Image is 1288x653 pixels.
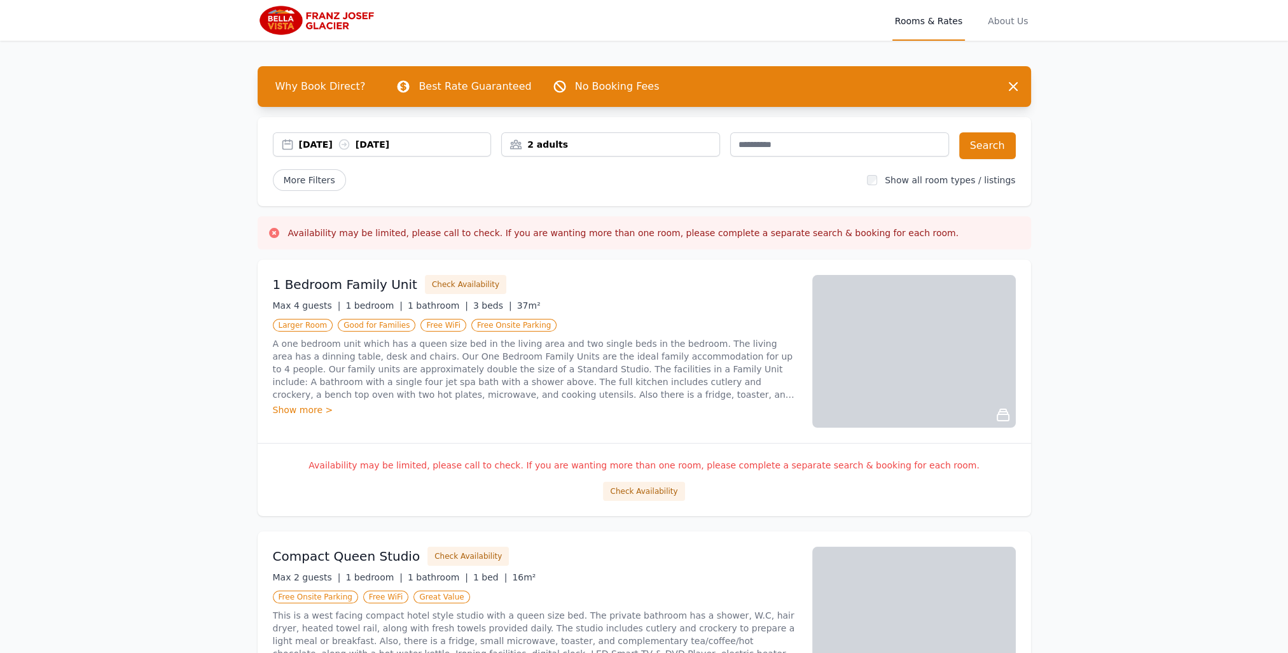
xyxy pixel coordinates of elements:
span: 1 bathroom | [408,300,468,311]
button: Check Availability [427,547,509,566]
img: Bella Vista Franz Josef Glacier [258,5,380,36]
span: Max 4 guests | [273,300,341,311]
span: Good for Families [338,319,415,332]
span: Great Value [413,591,469,603]
p: No Booking Fees [575,79,660,94]
span: Free WiFi [363,591,409,603]
p: A one bedroom unit which has a queen size bed in the living area and two single beds in the bedro... [273,337,797,401]
span: 1 bed | [473,572,507,582]
span: 37m² [517,300,541,311]
h3: 1 Bedroom Family Unit [273,276,417,293]
h3: Availability may be limited, please call to check. If you are wanting more than one room, please ... [288,227,959,239]
h3: Compact Queen Studio [273,547,420,565]
span: Why Book Direct? [265,74,376,99]
span: 1 bedroom | [345,572,403,582]
label: Show all room types / listings [885,175,1015,185]
span: 1 bathroom | [408,572,468,582]
span: Larger Room [273,319,333,332]
div: [DATE] [DATE] [299,138,491,151]
p: Availability may be limited, please call to check. If you are wanting more than one room, please ... [273,459,1016,472]
button: Check Availability [603,482,684,501]
p: Best Rate Guaranteed [419,79,531,94]
button: Check Availability [425,275,506,294]
div: Show more > [273,404,797,416]
span: 3 beds | [473,300,512,311]
span: 1 bedroom | [345,300,403,311]
span: 16m² [512,572,536,582]
span: Free WiFi [420,319,466,332]
button: Search [959,132,1016,159]
span: Max 2 guests | [273,572,341,582]
div: 2 adults [502,138,719,151]
span: More Filters [273,169,346,191]
span: Free Onsite Parking [273,591,358,603]
span: Free Onsite Parking [471,319,557,332]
